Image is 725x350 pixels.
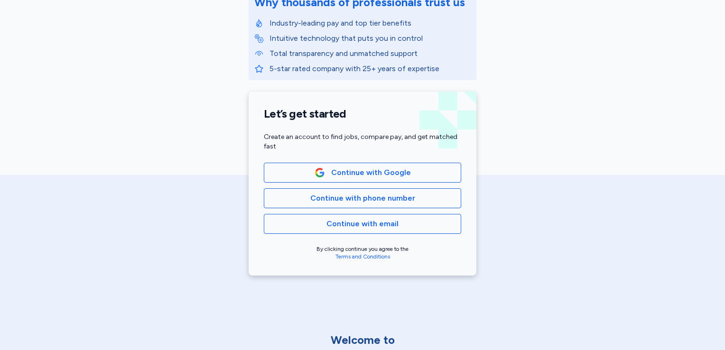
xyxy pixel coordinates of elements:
[335,253,390,260] a: Terms and Conditions
[264,245,461,260] div: By clicking continue you agree to the
[264,214,461,234] button: Continue with email
[270,63,471,74] p: 5-star rated company with 25+ years of expertise
[270,48,471,59] p: Total transparency and unmatched support
[326,218,399,230] span: Continue with email
[270,33,471,44] p: Intuitive technology that puts you in control
[264,107,461,121] h1: Let’s get started
[315,167,325,178] img: Google Logo
[264,163,461,183] button: Google LogoContinue with Google
[264,132,461,151] div: Create an account to find jobs, compare pay, and get matched fast
[263,332,462,348] div: Welcome to
[310,193,415,204] span: Continue with phone number
[331,167,411,178] span: Continue with Google
[264,188,461,208] button: Continue with phone number
[270,18,471,29] p: Industry-leading pay and top tier benefits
